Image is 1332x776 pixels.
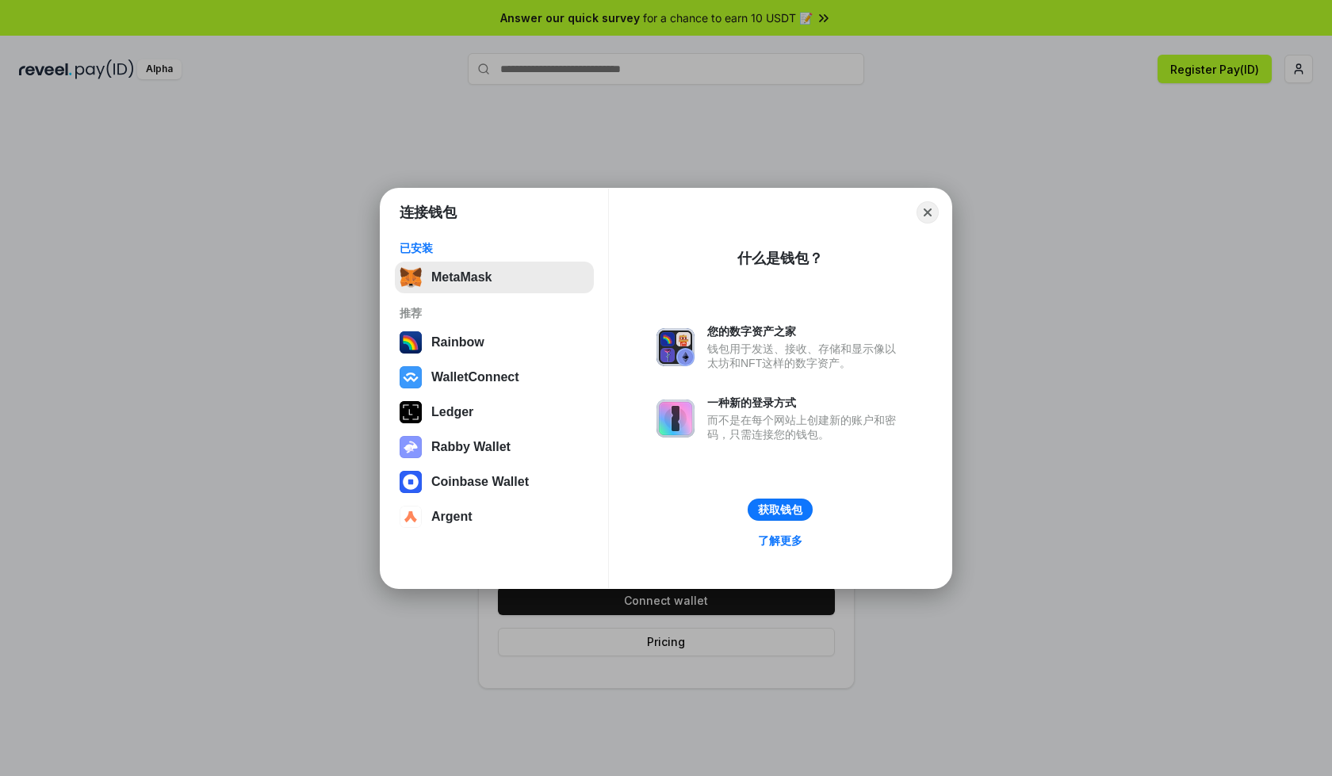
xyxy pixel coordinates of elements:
[400,241,589,255] div: 已安装
[707,342,904,370] div: 钱包用于发送、接收、存储和显示像以太坊和NFT这样的数字资产。
[395,396,594,428] button: Ledger
[431,405,473,419] div: Ledger
[737,249,823,268] div: 什么是钱包？
[395,361,594,393] button: WalletConnect
[400,401,422,423] img: svg+xml,%3Csvg%20xmlns%3D%22http%3A%2F%2Fwww.w3.org%2F2000%2Fsvg%22%20width%3D%2228%22%20height%3...
[431,370,519,384] div: WalletConnect
[400,506,422,528] img: svg+xml,%3Csvg%20width%3D%2228%22%20height%3D%2228%22%20viewBox%3D%220%200%2028%2028%22%20fill%3D...
[758,533,802,548] div: 了解更多
[431,510,473,524] div: Argent
[748,530,812,551] a: 了解更多
[748,499,813,521] button: 获取钱包
[400,331,422,354] img: svg+xml,%3Csvg%20width%3D%22120%22%20height%3D%22120%22%20viewBox%3D%220%200%20120%20120%22%20fil...
[431,475,529,489] div: Coinbase Wallet
[400,203,457,222] h1: 连接钱包
[917,201,939,224] button: Close
[395,431,594,463] button: Rabby Wallet
[656,399,695,438] img: svg+xml,%3Csvg%20xmlns%3D%22http%3A%2F%2Fwww.w3.org%2F2000%2Fsvg%22%20fill%3D%22none%22%20viewBox...
[395,501,594,533] button: Argent
[431,440,511,454] div: Rabby Wallet
[395,262,594,293] button: MetaMask
[707,324,904,338] div: 您的数字资产之家
[400,471,422,493] img: svg+xml,%3Csvg%20width%3D%2228%22%20height%3D%2228%22%20viewBox%3D%220%200%2028%2028%22%20fill%3D...
[707,396,904,410] div: 一种新的登录方式
[400,306,589,320] div: 推荐
[400,366,422,388] img: svg+xml,%3Csvg%20width%3D%2228%22%20height%3D%2228%22%20viewBox%3D%220%200%2028%2028%22%20fill%3D...
[707,413,904,442] div: 而不是在每个网站上创建新的账户和密码，只需连接您的钱包。
[395,466,594,498] button: Coinbase Wallet
[431,270,492,285] div: MetaMask
[395,327,594,358] button: Rainbow
[400,266,422,289] img: svg+xml,%3Csvg%20fill%3D%22none%22%20height%3D%2233%22%20viewBox%3D%220%200%2035%2033%22%20width%...
[400,436,422,458] img: svg+xml,%3Csvg%20xmlns%3D%22http%3A%2F%2Fwww.w3.org%2F2000%2Fsvg%22%20fill%3D%22none%22%20viewBox...
[431,335,484,350] div: Rainbow
[758,503,802,517] div: 获取钱包
[656,328,695,366] img: svg+xml,%3Csvg%20xmlns%3D%22http%3A%2F%2Fwww.w3.org%2F2000%2Fsvg%22%20fill%3D%22none%22%20viewBox...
